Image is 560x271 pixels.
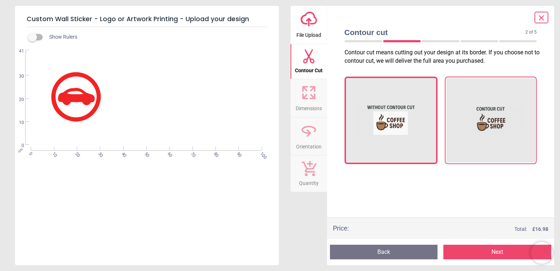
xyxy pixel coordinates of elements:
[296,140,322,151] span: Orientation
[360,226,549,233] div: Total:
[51,151,55,156] span: 10
[10,143,24,149] span: 0
[212,151,217,156] span: 80
[10,48,24,54] span: 41
[296,28,321,39] span: File Upload
[291,44,327,79] button: Contour Cut
[295,63,323,74] span: Contour Cut
[333,224,349,233] div: Price :
[355,84,426,157] img: Without contour cut
[291,155,327,192] button: Quantity
[189,151,194,156] span: 70
[236,151,240,156] span: 90
[120,151,125,156] span: 40
[143,151,148,156] span: 50
[166,151,171,156] span: 60
[27,12,267,27] h5: Custom Wall Sticker - Logo or Artwork Printing - Upload your design
[74,151,78,156] span: 20
[97,151,101,156] span: 30
[531,242,553,264] iframe: Brevo live chat
[17,147,24,154] span: cm
[296,101,322,112] span: Dimensions
[10,120,24,126] span: 10
[443,245,551,259] button: Next
[345,27,526,38] span: Contour cut
[10,97,24,103] span: 20
[27,151,32,156] span: 0
[291,6,327,44] button: File Upload
[32,33,279,42] div: Show Rulers
[291,117,327,155] button: Orientation
[330,245,438,259] button: Back
[345,49,543,65] p: Contour cut means cutting out your design at its border. If you choose not to contour cut, we wil...
[532,226,548,233] span: £
[258,151,263,156] span: 100
[299,176,319,187] span: Quantity
[455,84,526,157] img: With contour cut
[10,73,24,80] span: 30
[525,29,537,35] span: 2 of 5
[291,79,327,117] button: Dimensions
[535,226,548,232] span: 16.98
